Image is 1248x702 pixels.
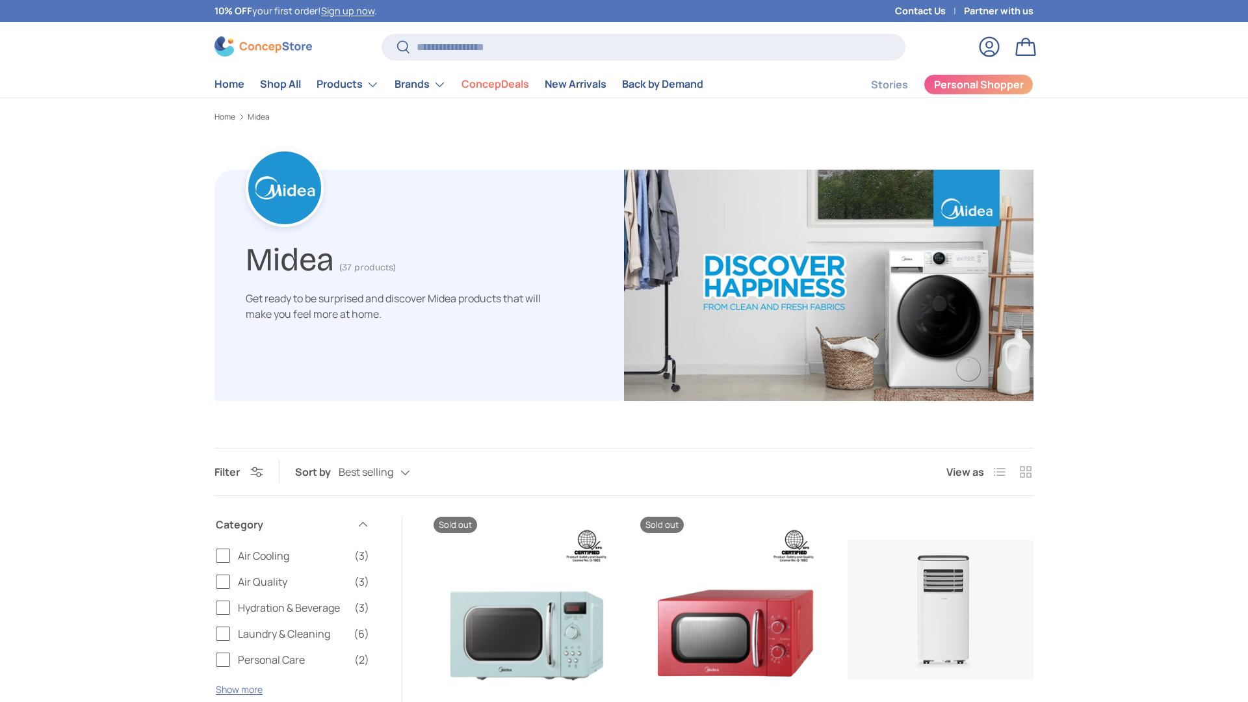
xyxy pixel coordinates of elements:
[871,72,908,97] a: Stories
[216,501,369,548] summary: Category
[214,71,703,97] nav: Primary
[214,111,1033,123] nav: Breadcrumbs
[461,71,529,97] a: ConcepDeals
[640,517,684,533] span: Sold out
[339,461,436,484] button: Best selling
[295,464,339,480] label: Sort by
[924,74,1033,95] a: Personal Shopper
[214,465,263,479] button: Filter
[895,4,964,18] a: Contact Us
[248,113,270,121] a: Midea
[260,71,301,97] a: Shop All
[214,36,312,57] img: ConcepStore
[354,574,369,590] span: (3)
[214,465,240,479] span: Filter
[354,652,369,668] span: (2)
[317,71,379,97] a: Products
[309,71,387,97] summary: Products
[246,235,334,279] h1: Midea
[964,4,1033,18] a: Partner with us
[387,71,454,97] summary: Brands
[946,464,984,480] span: View as
[395,71,446,97] a: Brands
[622,71,703,97] a: Back by Demand
[339,466,393,478] span: Best selling
[238,574,346,590] span: Air Quality
[840,71,1033,97] nav: Secondary
[354,548,369,564] span: (3)
[434,517,477,533] span: Sold out
[216,683,263,695] button: Show more
[354,600,369,616] span: (3)
[545,71,606,97] a: New Arrivals
[214,4,377,18] p: your first order! .
[238,548,346,564] span: Air Cooling
[238,600,346,616] span: Hydration & Beverage
[238,626,346,642] span: Laundry & Cleaning
[246,291,541,321] span: Get ready to be surprised and discover Midea products that will make you feel more at home.
[214,5,252,17] strong: 10% OFF
[321,5,374,17] a: Sign up now
[214,113,235,121] a: Home
[238,652,346,668] span: Personal Care
[934,79,1024,90] span: Personal Shopper
[624,170,1033,401] img: Midea
[216,517,348,532] span: Category
[214,71,244,97] a: Home
[339,262,396,273] span: (37 products)
[354,626,369,642] span: (6)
